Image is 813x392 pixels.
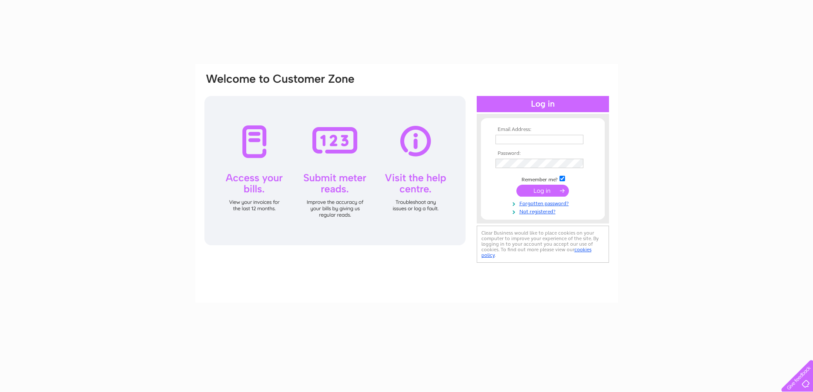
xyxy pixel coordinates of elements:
[516,185,569,197] input: Submit
[493,127,592,133] th: Email Address:
[495,207,592,215] a: Not registered?
[481,247,592,258] a: cookies policy
[477,226,609,263] div: Clear Business would like to place cookies on your computer to improve your experience of the sit...
[493,174,592,183] td: Remember me?
[493,151,592,157] th: Password:
[495,199,592,207] a: Forgotten password?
